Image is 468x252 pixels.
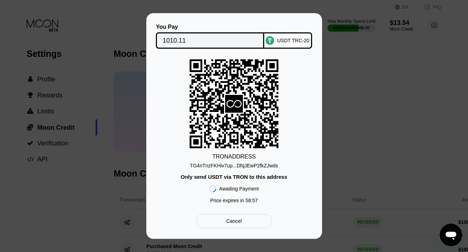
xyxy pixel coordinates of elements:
div: Price expires in [210,198,258,203]
iframe: Кнопка запуска окна обмена сообщениями [440,224,462,246]
div: You PayUSDT TRC-20 [157,24,311,49]
div: You Pay [156,24,264,30]
div: TG4nTnzFKHiv7up...DfqJEwP2fkZJwds [190,160,278,168]
span: 58 : 57 [245,198,258,203]
div: Only send USDT via TRON to this address [181,174,287,180]
div: TRON ADDRESS [212,154,256,160]
div: Awaiting Payment [219,186,259,192]
div: Cancel [196,214,272,228]
div: TG4nTnzFKHiv7up...DfqJEwP2fkZJwds [190,163,278,168]
div: Cancel [226,218,242,224]
div: USDT TRC-20 [277,38,309,43]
